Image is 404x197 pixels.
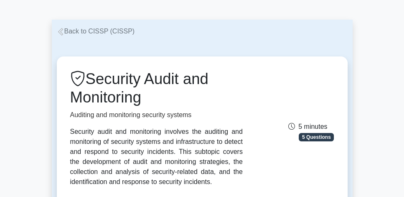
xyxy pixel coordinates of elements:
[57,28,135,35] a: Back to CISSP (CISSP)
[70,110,243,120] p: Auditing and monitoring security systems
[70,70,243,107] h1: Security Audit and Monitoring
[288,123,327,130] span: 5 minutes
[70,127,243,187] div: Security audit and monitoring involves the auditing and monitoring of security systems and infras...
[299,133,334,141] span: 5 Questions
